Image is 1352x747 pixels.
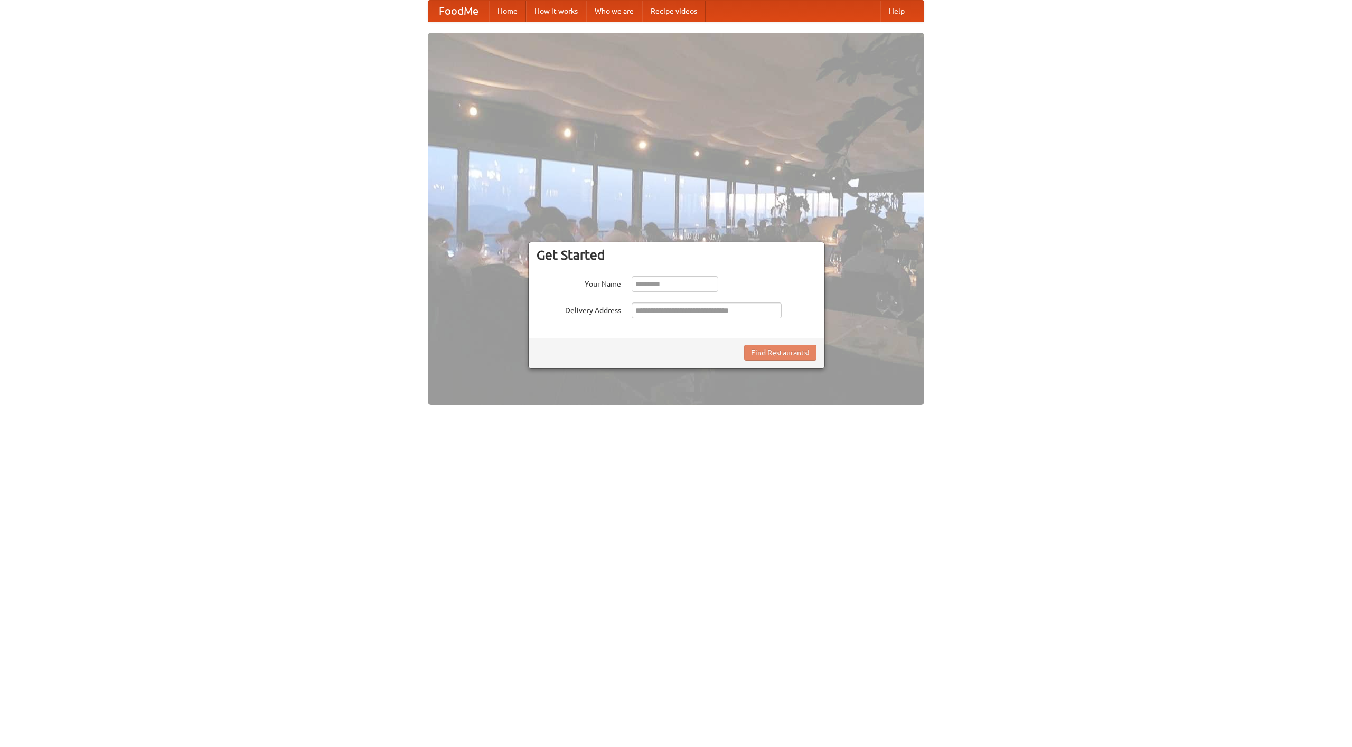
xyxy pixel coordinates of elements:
button: Find Restaurants! [744,345,816,361]
a: Who we are [586,1,642,22]
a: Recipe videos [642,1,706,22]
a: How it works [526,1,586,22]
label: Your Name [537,276,621,289]
h3: Get Started [537,247,816,263]
a: FoodMe [428,1,489,22]
a: Help [880,1,913,22]
label: Delivery Address [537,302,621,316]
a: Home [489,1,526,22]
